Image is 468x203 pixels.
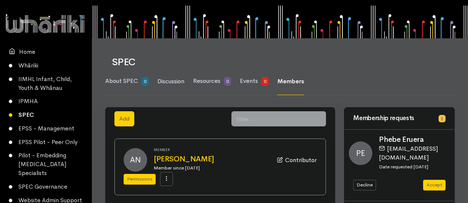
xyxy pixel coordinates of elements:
span: 2 [439,115,446,122]
span: Resources [193,77,220,85]
h3: Membership requests [353,115,434,122]
span: AN [124,148,147,172]
small: Date requested [DATE] [379,164,428,170]
span: 0 [262,77,269,86]
a: About SPEC 0 [105,68,149,95]
button: Accept [423,180,446,190]
a: Events 0 [240,68,269,95]
a: Members [277,68,304,95]
a: Resources 0 [193,68,231,95]
div: Contributor [277,155,317,165]
h2: Phebe Eruera [379,136,450,144]
span: About SPEC [105,77,138,85]
small: Member since [DATE] [154,165,200,171]
span: Events [240,77,258,85]
h1: SPEC [112,57,446,68]
span: Members [277,77,304,85]
span: 0 [142,77,149,86]
span: Discussion [157,77,184,85]
button: Decline [353,180,376,190]
span: 0 [224,77,231,86]
div: [EMAIL_ADDRESS][DOMAIN_NAME] [379,144,446,162]
button: Permissions [124,174,156,185]
a: [PERSON_NAME] [154,155,268,163]
button: Add [114,111,134,126]
input: Filter... [231,111,311,126]
a: Discussion [157,68,184,95]
span: PE [349,141,372,165]
h6: Member [154,148,268,152]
